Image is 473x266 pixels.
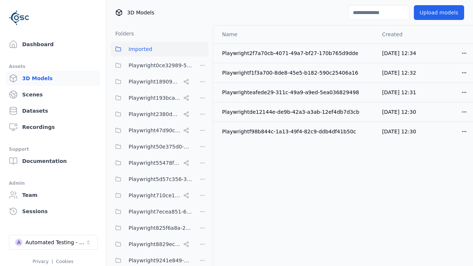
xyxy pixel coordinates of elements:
h3: Folders [111,30,134,37]
div: Support [9,145,97,154]
button: Playwright193bca0e-57fa-418d-8ea9-45122e711dc7 [111,91,192,105]
div: Automated Testing - Playwright [25,239,85,246]
a: Documentation [6,154,100,168]
a: Team [6,188,100,202]
a: 3D Models [6,71,100,86]
a: Sessions [6,204,100,219]
div: Playwrightf98b844c-1a13-49f4-82c9-ddb4df41b50c [222,128,370,135]
span: Playwright8829ec83-5e68-4376-b984-049061a310ed [129,240,180,249]
button: Select a workspace [9,235,98,250]
a: Datasets [6,103,100,118]
span: Playwright9241e849-7ba1-474f-9275-02cfa81d37fc [129,256,192,265]
div: A [15,239,23,246]
span: [DATE] 12:34 [382,50,416,56]
span: Playwright193bca0e-57fa-418d-8ea9-45122e711dc7 [129,93,180,102]
span: [DATE] 12:30 [382,129,416,134]
a: Privacy [33,259,48,264]
span: 3D Models [127,9,154,16]
div: Playwrighteafede29-311c-49a9-a9ed-5ea036829498 [222,89,370,96]
img: Logo [9,7,30,28]
span: Playwright18909032-8d07-45c5-9c81-9eec75d0b16b [129,77,180,86]
button: Playwright2380d3f5-cebf-494e-b965-66be4d67505e [111,107,192,122]
span: Playwright710ce123-85fd-4f8c-9759-23c3308d8830 [129,191,180,200]
th: Name [213,25,376,43]
span: Imported [129,45,152,54]
span: Playwright7ecea851-649a-419a-985e-fcff41a98b20 [129,207,192,216]
div: Playwrightf1f3a700-8de8-45e5-b182-590c25406a16 [222,69,370,76]
button: Playwright47d90cf2-c635-4353-ba3b-5d4538945666 [111,123,192,138]
span: Playwright50e375d0-6f38-48a7-96e0-b0dcfa24b72f [129,142,192,151]
span: [DATE] 12:31 [382,89,416,95]
th: Created [376,25,425,43]
div: Playwrightde12144e-de9b-42a3-a3ab-12ef4db7d3cb [222,108,370,116]
button: Playwright825f6a8a-2a7a-425c-94f7-650318982f69 [111,221,192,235]
span: Playwright825f6a8a-2a7a-425c-94f7-650318982f69 [129,224,192,232]
span: Playwright2380d3f5-cebf-494e-b965-66be4d67505e [129,110,180,119]
span: | [52,259,53,264]
button: Playwright50e375d0-6f38-48a7-96e0-b0dcfa24b72f [111,139,192,154]
span: Playwright47d90cf2-c635-4353-ba3b-5d4538945666 [129,126,180,135]
span: [DATE] 12:32 [382,70,416,76]
button: Imported [111,42,208,57]
div: Admin [9,179,97,188]
button: Upload models [414,5,464,20]
div: Playwright2f7a70cb-4071-49a7-bf27-170b765d9dde [222,50,370,57]
button: Playwright7ecea851-649a-419a-985e-fcff41a98b20 [111,204,192,219]
div: Assets [9,62,97,71]
a: Dashboard [6,37,100,52]
a: Scenes [6,87,100,102]
button: Playwright0ce32989-52d0-45cf-b5b9-59d5033d313a [111,58,192,73]
button: Playwright710ce123-85fd-4f8c-9759-23c3308d8830 [111,188,192,203]
a: Cookies [56,259,74,264]
span: Playwright5d57c356-39f7-47ed-9ab9-d0409ac6cddc [129,175,192,184]
a: Recordings [6,120,100,134]
button: Playwright8829ec83-5e68-4376-b984-049061a310ed [111,237,192,252]
button: Playwright5d57c356-39f7-47ed-9ab9-d0409ac6cddc [111,172,192,187]
button: Playwright55478f86-28dc-49b8-8d1f-c7b13b14578c [111,156,192,170]
span: Playwright55478f86-28dc-49b8-8d1f-c7b13b14578c [129,158,180,167]
button: Playwright18909032-8d07-45c5-9c81-9eec75d0b16b [111,74,192,89]
span: [DATE] 12:30 [382,109,416,115]
span: Playwright0ce32989-52d0-45cf-b5b9-59d5033d313a [129,61,192,70]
